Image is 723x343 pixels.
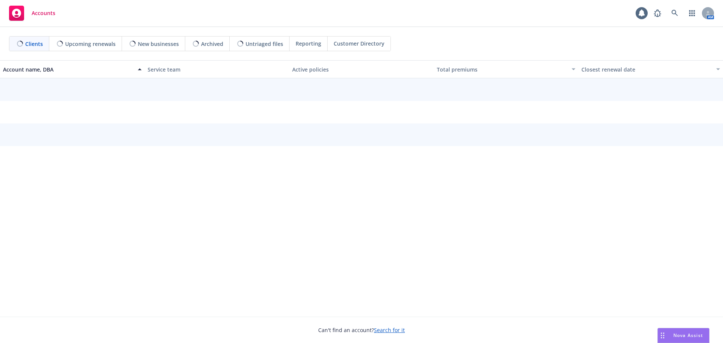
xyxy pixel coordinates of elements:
a: Report a Bug [650,6,665,21]
a: Search for it [374,326,405,334]
div: Account name, DBA [3,66,133,73]
span: Can't find an account? [318,326,405,334]
span: Nova Assist [673,332,703,338]
div: Drag to move [658,328,667,343]
button: Service team [145,60,289,78]
span: Untriaged files [246,40,283,48]
a: Search [667,6,682,21]
span: New businesses [138,40,179,48]
a: Accounts [6,3,58,24]
button: Total premiums [434,60,578,78]
span: Upcoming renewals [65,40,116,48]
span: Customer Directory [334,40,384,47]
button: Nova Assist [657,328,709,343]
div: Total premiums [437,66,567,73]
span: Clients [25,40,43,48]
div: Active policies [292,66,431,73]
button: Active policies [289,60,434,78]
span: Accounts [32,10,55,16]
span: Reporting [296,40,321,47]
a: Switch app [685,6,700,21]
div: Service team [148,66,286,73]
span: Archived [201,40,223,48]
div: Closest renewal date [581,66,712,73]
button: Closest renewal date [578,60,723,78]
